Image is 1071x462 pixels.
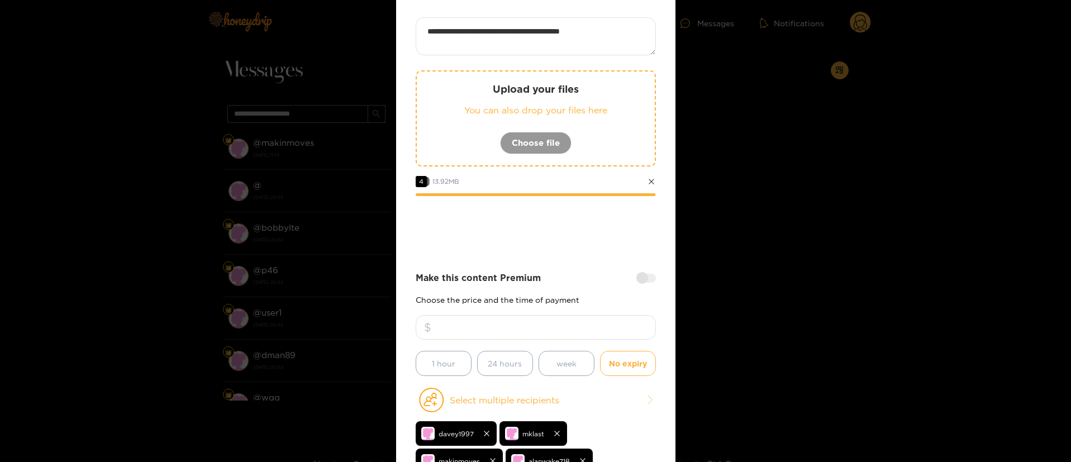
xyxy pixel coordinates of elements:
[439,104,632,117] p: You can also drop your files here
[439,83,632,96] p: Upload your files
[539,351,594,376] button: week
[416,387,656,413] button: Select multiple recipients
[556,357,577,370] span: week
[522,427,544,440] span: mklast
[439,427,474,440] span: davey1997
[416,176,427,187] span: 4
[421,427,435,440] img: no-avatar.png
[505,427,518,440] img: no-avatar.png
[432,178,459,185] span: 13.92 MB
[500,132,572,154] button: Choose file
[416,296,656,304] p: Choose the price and the time of payment
[488,357,522,370] span: 24 hours
[432,357,455,370] span: 1 hour
[416,272,541,284] strong: Make this content Premium
[609,357,647,370] span: No expiry
[416,351,472,376] button: 1 hour
[477,351,533,376] button: 24 hours
[600,351,656,376] button: No expiry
